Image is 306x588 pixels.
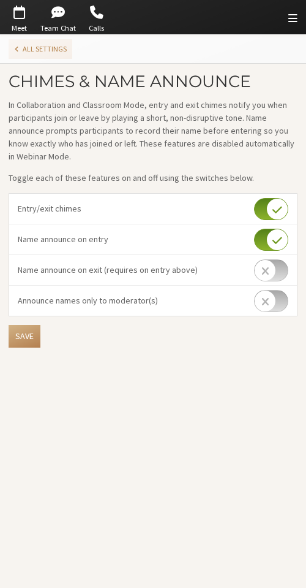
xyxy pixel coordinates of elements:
[80,23,114,34] span: Calls
[9,72,297,90] h2: Chimes & name announce
[40,23,76,34] span: Team Chat
[18,203,81,214] span: Entry/exit chimes
[18,264,198,275] span: Name announce on exit (requires on entry above)
[9,172,297,185] p: Toggle each of these features on and off using the switches below.
[9,39,72,59] button: All settings
[18,295,158,306] span: Announce names only to moderator(s)
[9,99,297,163] p: In Collaboration and Classroom Mode, entry and exit chimes notify you when participants join or l...
[2,23,36,34] span: Meet
[9,325,40,348] button: Save
[18,234,108,245] span: Name announce on entry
